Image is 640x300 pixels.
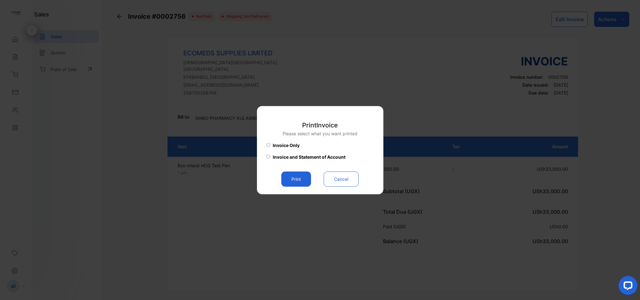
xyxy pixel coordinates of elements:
[324,171,359,187] button: Cancel
[283,130,357,137] p: Please select what you want printed
[283,120,357,130] p: Print Invoice
[281,171,311,187] button: Print
[273,142,300,148] span: Invoice Only
[613,273,640,300] iframe: LiveChat chat widget
[273,153,345,160] span: Invoice and Statement of Account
